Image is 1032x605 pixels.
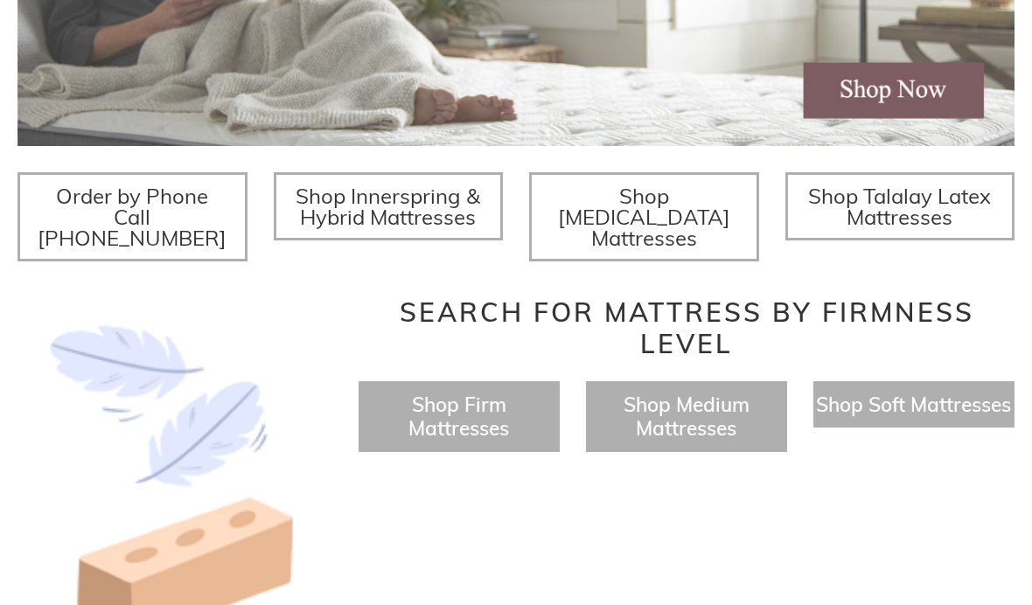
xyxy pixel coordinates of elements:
[808,184,991,231] span: Shop Talalay Latex Mattresses
[274,173,504,241] a: Shop Innerspring & Hybrid Mattresses
[816,393,1011,418] a: Shop Soft Mattresses
[529,173,759,262] a: Shop [MEDICAL_DATA] Mattresses
[624,393,750,442] a: Shop Medium Mattresses
[296,184,480,231] span: Shop Innerspring & Hybrid Mattresses
[785,173,1015,241] a: Shop Talalay Latex Mattresses
[408,393,509,442] a: Shop Firm Mattresses
[17,173,248,262] a: Order by Phone Call [PHONE_NUMBER]
[558,184,730,252] span: Shop [MEDICAL_DATA] Mattresses
[38,184,227,252] span: Order by Phone Call [PHONE_NUMBER]
[400,296,974,361] span: Search for Mattress by Firmness Level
